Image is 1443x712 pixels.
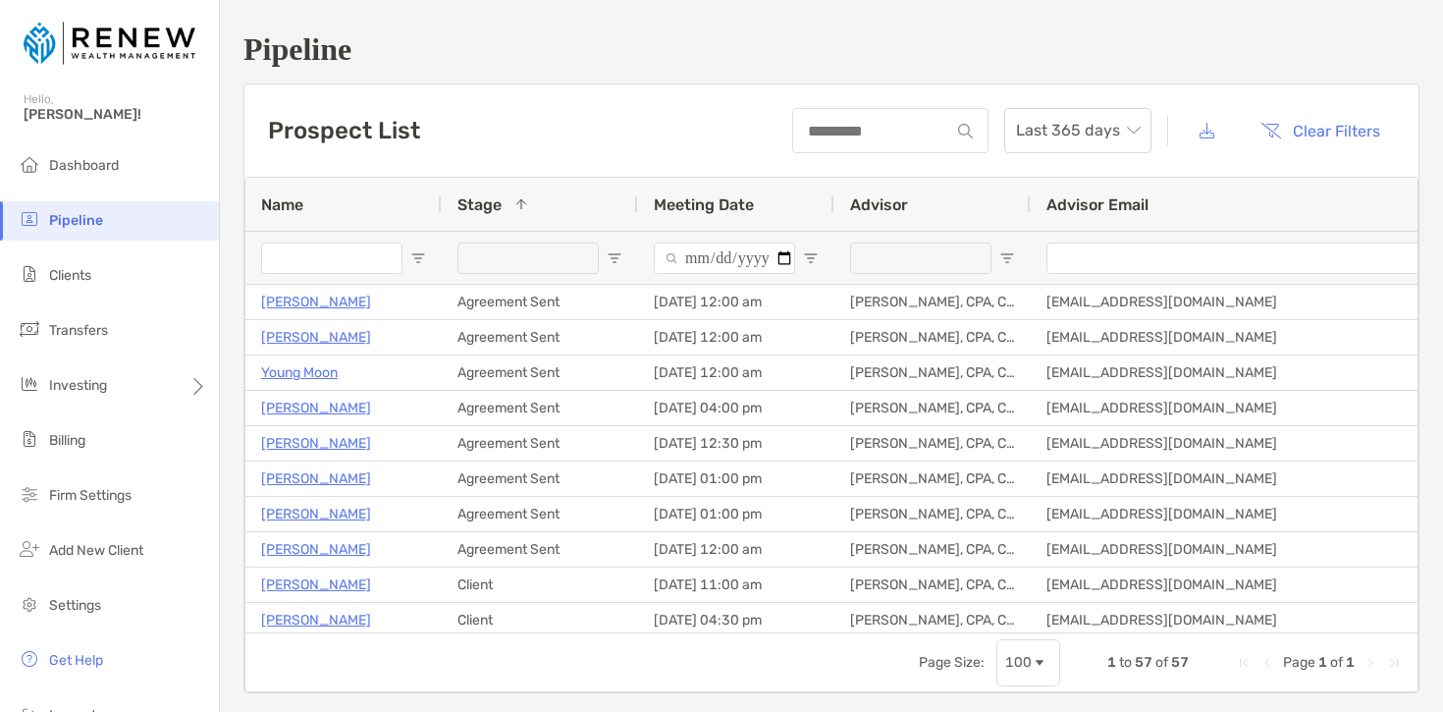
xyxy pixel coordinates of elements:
img: clients icon [18,262,41,286]
span: of [1155,654,1168,671]
span: Stage [457,195,502,214]
div: Last Page [1386,655,1402,671]
a: [PERSON_NAME] [261,290,371,314]
div: Agreement Sent [442,285,638,319]
span: 57 [1135,654,1152,671]
div: [DATE] 12:00 am [638,285,834,319]
img: settings icon [18,592,41,616]
button: Clear Filters [1246,109,1395,152]
span: Get Help [49,652,103,669]
div: Page Size [996,639,1060,686]
img: investing icon [18,372,41,396]
p: [PERSON_NAME] [261,608,371,632]
div: Next Page [1363,655,1378,671]
div: [DATE] 04:30 pm [638,603,834,637]
img: transfers icon [18,317,41,341]
a: [PERSON_NAME] [261,431,371,456]
div: [PERSON_NAME], CPA, CFP® [834,497,1031,531]
span: to [1119,654,1132,671]
div: [PERSON_NAME], CPA, CFP® [834,568,1031,602]
a: [PERSON_NAME] [261,537,371,562]
span: Dashboard [49,157,119,174]
div: Agreement Sent [442,497,638,531]
a: [PERSON_NAME] [261,325,371,350]
div: [DATE] 12:00 am [638,356,834,390]
div: First Page [1236,655,1252,671]
div: Agreement Sent [442,356,638,390]
span: 1 [1318,654,1327,671]
div: [DATE] 12:00 am [638,320,834,355]
span: Clients [49,267,91,284]
img: input icon [958,124,973,138]
a: Young Moon [261,360,338,385]
div: [DATE] 11:00 am [638,568,834,602]
span: Name [261,195,303,214]
span: 1 [1346,654,1355,671]
a: [PERSON_NAME] [261,396,371,420]
div: Client [442,568,638,602]
a: [PERSON_NAME] [261,573,371,597]
div: Agreement Sent [442,532,638,567]
span: Billing [49,432,85,449]
button: Open Filter Menu [999,250,1015,266]
img: add_new_client icon [18,537,41,561]
div: 100 [1005,654,1032,671]
span: Pipeline [49,212,103,229]
span: 1 [1107,654,1116,671]
span: Advisor Email [1046,195,1149,214]
span: 57 [1171,654,1189,671]
div: [DATE] 12:00 am [638,532,834,567]
div: [DATE] 12:30 pm [638,426,834,461]
img: firm-settings icon [18,482,41,506]
span: of [1330,654,1343,671]
span: Investing [49,377,107,394]
span: Meeting Date [654,195,754,214]
div: [PERSON_NAME], CPA, CFP® [834,426,1031,461]
div: [DATE] 04:00 pm [638,391,834,425]
img: dashboard icon [18,152,41,176]
img: pipeline icon [18,207,41,231]
div: Agreement Sent [442,391,638,425]
img: billing icon [18,427,41,451]
div: Page Size: [919,654,985,671]
button: Open Filter Menu [607,250,622,266]
div: [PERSON_NAME], CPA, CFP® [834,285,1031,319]
span: [PERSON_NAME]! [24,106,207,123]
div: Agreement Sent [442,320,638,355]
div: [PERSON_NAME], CPA, CFP® [834,603,1031,637]
div: Agreement Sent [442,462,638,496]
div: [DATE] 01:00 pm [638,462,834,496]
h3: Prospect List [268,117,420,144]
img: Zoe Logo [24,8,195,79]
span: Add New Client [49,542,143,559]
div: [PERSON_NAME], CPA, CFP® [834,462,1031,496]
a: [PERSON_NAME] [261,466,371,491]
div: Previous Page [1259,655,1275,671]
img: get-help icon [18,647,41,671]
div: [PERSON_NAME], CPA, CFP® [834,532,1031,567]
span: Page [1283,654,1315,671]
div: [PERSON_NAME], CPA, CFP® [834,320,1031,355]
span: Last 365 days [1016,109,1140,152]
span: Settings [49,597,101,614]
button: Open Filter Menu [803,250,819,266]
div: Agreement Sent [442,426,638,461]
a: [PERSON_NAME] [261,502,371,526]
h1: Pipeline [243,31,1419,68]
div: [PERSON_NAME], CPA, CFP® [834,391,1031,425]
input: Meeting Date Filter Input [654,243,795,274]
button: Open Filter Menu [410,250,426,266]
div: [PERSON_NAME], CPA, CFP® [834,356,1031,390]
input: Name Filter Input [261,243,402,274]
span: Firm Settings [49,487,132,504]
span: Transfers [49,322,108,339]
